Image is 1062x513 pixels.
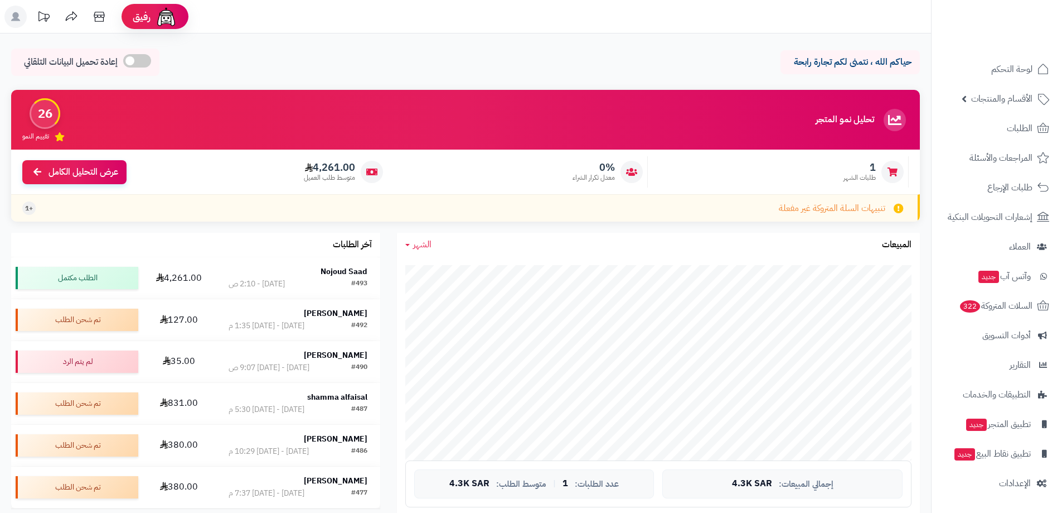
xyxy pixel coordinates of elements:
[779,480,833,489] span: إجمالي المبيعات:
[16,351,138,373] div: لم يتم الرد
[1010,357,1031,373] span: التقارير
[938,352,1055,378] a: التقارير
[938,440,1055,467] a: تطبيق نقاط البيعجديد
[553,480,556,488] span: |
[16,434,138,457] div: تم شحن الطلب
[963,387,1031,402] span: التطبيقات والخدمات
[16,476,138,498] div: تم شحن الطلب
[938,56,1055,83] a: لوحة التحكم
[986,25,1051,49] img: logo-2.png
[143,299,216,341] td: 127.00
[16,392,138,415] div: تم شحن الطلب
[938,115,1055,142] a: الطلبات
[977,269,1031,284] span: وآتس آب
[816,115,874,125] h3: تحليل نمو المتجر
[143,383,216,424] td: 831.00
[22,132,49,141] span: تقييم النمو
[449,479,489,489] span: 4.3K SAR
[229,404,304,415] div: [DATE] - [DATE] 5:30 م
[573,161,615,174] span: 0%
[938,233,1055,260] a: العملاء
[938,145,1055,171] a: المراجعات والأسئلة
[49,166,118,179] span: عرض التحليل الكامل
[155,6,177,28] img: ai-face.png
[24,56,118,69] span: إعادة تحميل البيانات التلقائي
[351,320,367,332] div: #492
[971,91,1032,107] span: الأقسام والمنتجات
[938,204,1055,231] a: إشعارات التحويلات البنكية
[307,391,367,403] strong: shamma alfaisal
[304,433,367,445] strong: [PERSON_NAME]
[351,362,367,373] div: #490
[938,322,1055,349] a: أدوات التسويق
[16,267,138,289] div: الطلب مكتمل
[959,300,980,313] span: 322
[133,10,151,23] span: رفيق
[965,416,1031,432] span: تطبيق المتجر
[938,381,1055,408] a: التطبيقات والخدمات
[304,349,367,361] strong: [PERSON_NAME]
[978,271,999,283] span: جديد
[938,470,1055,497] a: الإعدادات
[938,174,1055,201] a: طلبات الإرجاع
[573,173,615,183] span: معدل تكرار الشراء
[843,173,876,183] span: طلبات الشهر
[882,240,911,250] h3: المبيعات
[351,279,367,290] div: #493
[321,266,367,277] strong: Nojoud Saad
[959,298,1032,314] span: السلات المتروكة
[1007,121,1032,136] span: الطلبات
[987,180,1032,195] span: طلبات الإرجاع
[229,488,304,499] div: [DATE] - [DATE] 7:37 م
[843,161,876,174] span: 1
[304,161,355,174] span: 4,261.00
[229,320,304,332] div: [DATE] - [DATE] 1:35 م
[496,480,546,489] span: متوسط الطلب:
[413,238,431,251] span: الشهر
[229,446,309,457] div: [DATE] - [DATE] 10:29 م
[304,475,367,487] strong: [PERSON_NAME]
[351,404,367,415] div: #487
[30,6,57,31] a: تحديثات المنصة
[405,238,431,251] a: الشهر
[966,419,987,431] span: جديد
[562,479,568,489] span: 1
[969,150,1032,166] span: المراجعات والأسئلة
[16,309,138,331] div: تم شحن الطلب
[143,257,216,299] td: 4,261.00
[351,488,367,499] div: #477
[143,425,216,466] td: 380.00
[304,308,367,319] strong: [PERSON_NAME]
[22,160,127,184] a: عرض التحليل الكامل
[954,448,975,461] span: جديد
[25,204,33,213] span: +1
[333,240,372,250] h3: آخر الطلبات
[938,293,1055,319] a: السلات المتروكة322
[938,263,1055,290] a: وآتس آبجديد
[938,411,1055,438] a: تطبيق المتجرجديد
[982,328,1031,343] span: أدوات التسويق
[351,446,367,457] div: #486
[948,209,1032,225] span: إشعارات التحويلات البنكية
[229,362,309,373] div: [DATE] - [DATE] 9:07 ص
[304,173,355,183] span: متوسط طلب العميل
[779,202,885,215] span: تنبيهات السلة المتروكة غير مفعلة
[143,341,216,382] td: 35.00
[575,480,619,489] span: عدد الطلبات:
[999,476,1031,491] span: الإعدادات
[229,279,285,290] div: [DATE] - 2:10 ص
[732,479,772,489] span: 4.3K SAR
[789,56,911,69] p: حياكم الله ، نتمنى لكم تجارة رابحة
[991,61,1032,77] span: لوحة التحكم
[143,467,216,508] td: 380.00
[1009,239,1031,255] span: العملاء
[953,446,1031,462] span: تطبيق نقاط البيع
